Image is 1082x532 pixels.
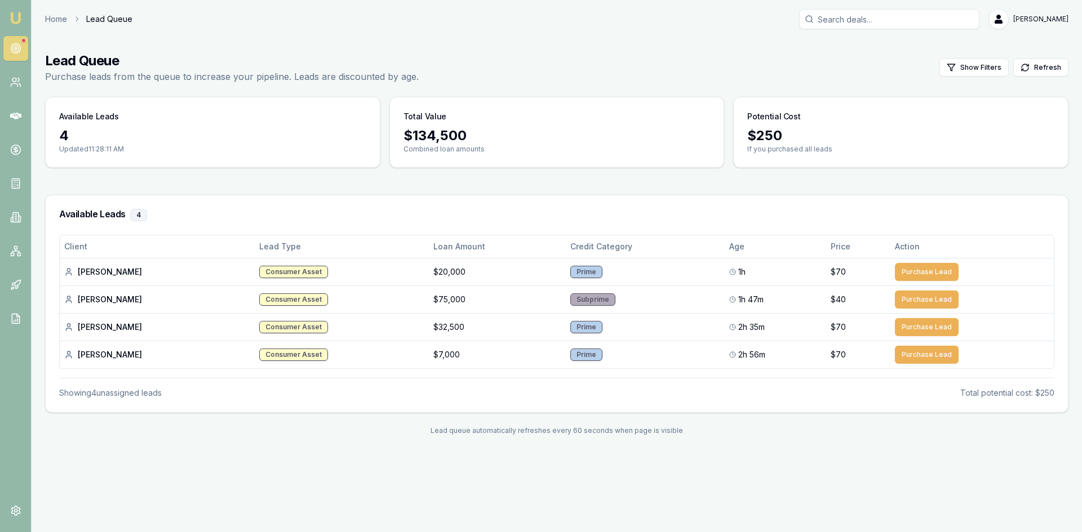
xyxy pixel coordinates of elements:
[64,294,250,305] div: [PERSON_NAME]
[259,266,328,278] div: Consumer Asset
[59,145,366,154] p: Updated 11:28:11 AM
[259,293,328,306] div: Consumer Asset
[403,127,711,145] div: $ 134,500
[747,145,1054,154] p: If you purchased all leads
[738,349,765,360] span: 2h 56m
[566,235,725,258] th: Credit Category
[725,235,826,258] th: Age
[429,258,565,285] td: $20,000
[45,426,1068,435] div: Lead queue automatically refreshes every 60 seconds when page is visible
[890,235,1054,258] th: Action
[429,285,565,313] td: $75,000
[895,318,959,336] button: Purchase Lead
[9,11,23,25] img: emu-icon-u.png
[895,290,959,309] button: Purchase Lead
[60,235,255,258] th: Client
[895,263,959,281] button: Purchase Lead
[826,235,890,258] th: Price
[403,145,711,154] p: Combined loan amounts
[59,127,366,145] div: 4
[259,321,328,333] div: Consumer Asset
[403,111,446,122] h3: Total Value
[59,111,119,122] h3: Available Leads
[747,127,1054,145] div: $ 250
[130,209,147,221] div: 4
[259,348,328,361] div: Consumer Asset
[939,59,1009,77] button: Show Filters
[255,235,429,258] th: Lead Type
[59,209,1054,221] h3: Available Leads
[570,321,602,333] div: Prime
[831,294,846,305] span: $40
[747,111,800,122] h3: Potential Cost
[86,14,132,25] span: Lead Queue
[570,266,602,278] div: Prime
[960,387,1054,399] div: Total potential cost: $250
[45,70,419,83] p: Purchase leads from the queue to increase your pipeline. Leads are discounted by age.
[831,349,846,360] span: $70
[64,321,250,333] div: [PERSON_NAME]
[895,346,959,364] button: Purchase Lead
[45,14,132,25] nav: breadcrumb
[831,266,846,278] span: $70
[1013,59,1068,77] button: Refresh
[570,293,615,306] div: Subprime
[738,321,765,333] span: 2h 35m
[429,313,565,341] td: $32,500
[570,348,602,361] div: Prime
[59,387,162,399] div: Showing 4 unassigned lead s
[429,235,565,258] th: Loan Amount
[64,349,250,360] div: [PERSON_NAME]
[738,266,746,278] span: 1h
[738,294,764,305] span: 1h 47m
[45,52,419,70] h1: Lead Queue
[429,341,565,368] td: $7,000
[45,14,67,25] a: Home
[1013,15,1068,24] span: [PERSON_NAME]
[831,321,846,333] span: $70
[64,266,250,278] div: [PERSON_NAME]
[799,9,979,29] input: Search deals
